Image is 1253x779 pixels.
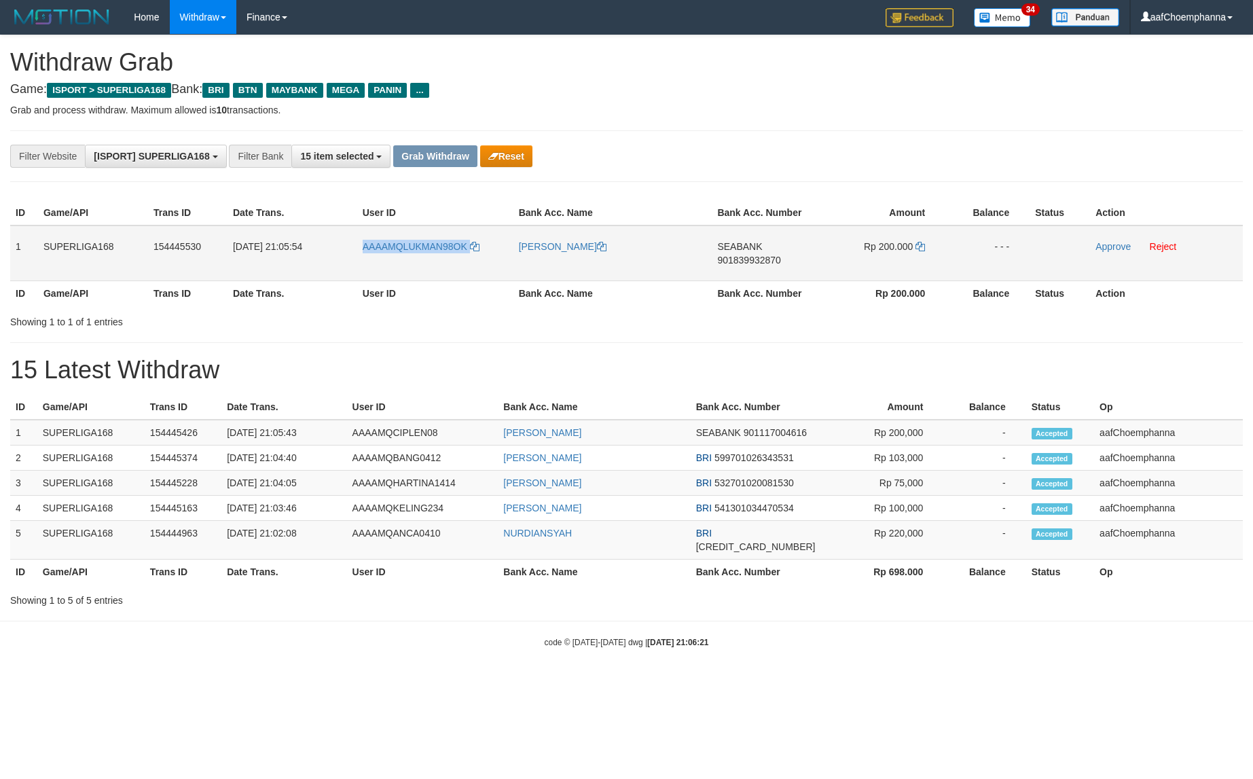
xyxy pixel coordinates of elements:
span: MEGA [327,83,365,98]
th: Bank Acc. Name [498,395,690,420]
span: BTN [233,83,263,98]
a: Approve [1095,241,1131,252]
th: Bank Acc. Name [513,200,712,225]
th: Trans ID [145,395,221,420]
th: Balance [943,395,1025,420]
td: SUPERLIGA168 [37,496,145,521]
th: Status [1026,560,1094,585]
th: Bank Acc. Number [712,280,818,306]
td: 154444963 [145,521,221,560]
th: User ID [347,395,498,420]
th: Trans ID [145,560,221,585]
strong: 10 [216,105,227,115]
td: Rp 200,000 [821,420,944,446]
span: BRI [696,528,712,539]
small: code © [DATE]-[DATE] dwg | [545,638,709,647]
td: AAAAMQHARTINA1414 [347,471,498,496]
a: AAAAMQLUKMAN98OK [363,241,479,252]
td: AAAAMQANCA0410 [347,521,498,560]
td: 3 [10,471,37,496]
td: 154445228 [145,471,221,496]
th: Status [1026,395,1094,420]
a: [PERSON_NAME] [519,241,606,252]
span: Copy 901117004616 to clipboard [744,427,807,438]
a: [PERSON_NAME] [503,477,581,488]
td: Rp 75,000 [821,471,944,496]
th: Op [1094,560,1243,585]
th: User ID [357,280,513,306]
th: Bank Acc. Number [691,395,821,420]
span: 154445530 [153,241,201,252]
th: Status [1030,200,1090,225]
th: Bank Acc. Number [712,200,818,225]
th: ID [10,560,37,585]
a: [PERSON_NAME] [503,503,581,513]
span: MAYBANK [266,83,323,98]
th: Game/API [38,280,148,306]
th: Amount [818,200,945,225]
td: AAAAMQBANG0412 [347,446,498,471]
td: Rp 100,000 [821,496,944,521]
th: Status [1030,280,1090,306]
button: 15 item selected [291,145,391,168]
img: Feedback.jpg [886,8,954,27]
td: [DATE] 21:04:40 [221,446,346,471]
a: NURDIANSYAH [503,528,572,539]
th: Rp 200.000 [818,280,945,306]
td: - - - [945,225,1030,281]
th: Bank Acc. Name [513,280,712,306]
span: Copy 541301034470534 to clipboard [714,503,794,513]
th: Balance [945,200,1030,225]
span: SEABANK [696,427,741,438]
span: Accepted [1032,428,1072,439]
td: SUPERLIGA168 [37,471,145,496]
td: 1 [10,420,37,446]
div: Showing 1 to 5 of 5 entries [10,588,512,607]
td: - [943,471,1025,496]
button: Reset [480,145,532,167]
h4: Game: Bank: [10,83,1243,96]
strong: [DATE] 21:06:21 [647,638,708,647]
th: Bank Acc. Number [691,560,821,585]
button: Grab Withdraw [393,145,477,167]
div: Filter Bank [229,145,291,168]
td: Rp 103,000 [821,446,944,471]
th: User ID [357,200,513,225]
span: Accepted [1032,453,1072,465]
span: BRI [696,452,712,463]
span: PANIN [368,83,407,98]
td: [DATE] 21:02:08 [221,521,346,560]
td: 1 [10,225,38,281]
th: Game/API [38,200,148,225]
span: Copy 532701020081530 to clipboard [714,477,794,488]
td: - [943,496,1025,521]
td: SUPERLIGA168 [37,446,145,471]
span: Copy 126601004049502 to clipboard [696,541,816,552]
span: Rp 200.000 [864,241,913,252]
span: Accepted [1032,478,1072,490]
td: aafChoemphanna [1094,420,1243,446]
th: Amount [821,395,944,420]
th: Game/API [37,560,145,585]
th: Action [1090,280,1243,306]
td: SUPERLIGA168 [38,225,148,281]
th: Date Trans. [228,280,357,306]
td: - [943,446,1025,471]
a: Reject [1150,241,1177,252]
td: Rp 220,000 [821,521,944,560]
td: aafChoemphanna [1094,471,1243,496]
span: BRI [202,83,229,98]
td: [DATE] 21:04:05 [221,471,346,496]
img: Button%20Memo.svg [974,8,1031,27]
th: Balance [943,560,1025,585]
th: Date Trans. [221,395,346,420]
span: Accepted [1032,528,1072,540]
th: Balance [945,280,1030,306]
td: AAAAMQCIPLEN08 [347,420,498,446]
td: SUPERLIGA168 [37,521,145,560]
span: BRI [696,503,712,513]
th: Op [1094,395,1243,420]
span: 15 item selected [300,151,374,162]
th: Trans ID [148,200,228,225]
td: aafChoemphanna [1094,521,1243,560]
